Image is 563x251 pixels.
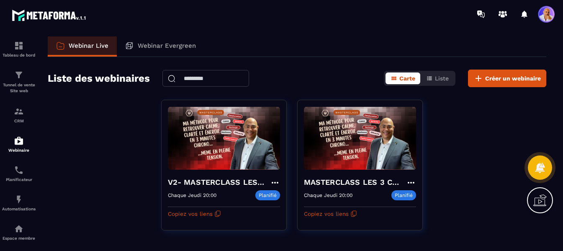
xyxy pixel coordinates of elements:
[12,8,87,23] img: logo
[304,192,352,198] p: Chaque Jeudi 20:00
[14,106,24,116] img: formation
[14,165,24,175] img: scheduler
[168,207,221,220] button: Copiez vos liens
[468,70,546,87] button: Créer un webinaire
[48,36,117,57] a: Webinar Live
[2,207,36,211] p: Automatisations
[138,42,196,49] p: Webinar Evergreen
[2,119,36,123] p: CRM
[255,190,280,200] p: Planifié
[69,42,108,49] p: Webinar Live
[2,217,36,247] a: automationsautomationsEspace membre
[2,82,36,94] p: Tunnel de vente Site web
[435,75,449,82] span: Liste
[2,148,36,153] p: Webinaire
[168,176,270,188] h4: V2- MASTERCLASS LES 3 CLES CONCRÊTES POUR SURVIVRE MENTALEMENT
[386,72,420,84] button: Carte
[2,64,36,100] a: formationformationTunnel de vente Site web
[304,207,357,220] button: Copiez vos liens
[14,41,24,51] img: formation
[2,53,36,57] p: Tableau de bord
[304,176,406,188] h4: MASTERCLASS LES 3 CLES CONCRÊTES POUR SURVIVRE MENTALEMENT
[168,106,280,170] img: webinar-background
[304,106,416,170] img: webinar-background
[14,70,24,80] img: formation
[2,129,36,159] a: automationsautomationsWebinaire
[2,159,36,188] a: schedulerschedulerPlanificateur
[14,136,24,146] img: automations
[2,100,36,129] a: formationformationCRM
[14,194,24,204] img: automations
[2,177,36,182] p: Planificateur
[48,70,150,87] h2: Liste des webinaires
[168,192,216,198] p: Chaque Jeudi 20:00
[421,72,454,84] button: Liste
[485,74,541,83] span: Créer un webinaire
[2,236,36,241] p: Espace membre
[14,224,24,234] img: automations
[2,34,36,64] a: formationformationTableau de bord
[2,188,36,217] a: automationsautomationsAutomatisations
[399,75,415,82] span: Carte
[391,190,416,200] p: Planifié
